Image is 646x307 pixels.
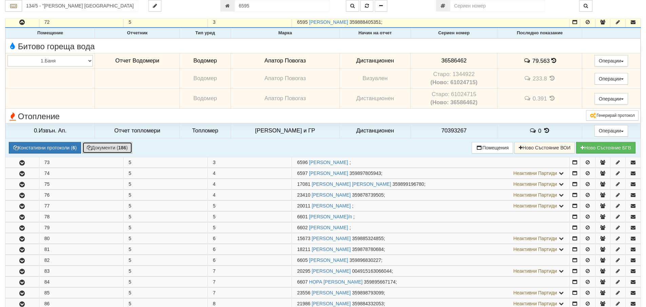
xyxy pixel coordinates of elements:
td: 5 [123,266,208,276]
span: Неактивни Партиди [513,290,557,295]
td: Дистанционен [339,123,410,139]
td: Апатор Повогаз [231,69,339,89]
td: Водомер [180,69,231,89]
td: Апатор Повогаз [231,89,339,109]
span: 233.8 [533,75,547,82]
span: 359897805943 [349,170,381,176]
span: 359896830227 [349,257,381,263]
td: 5 [123,168,208,179]
b: (Ново: 61024715) [430,79,477,86]
a: НОРА [PERSON_NAME] [309,279,363,285]
span: Неактивни Партиди [513,181,557,187]
td: 76 [39,190,123,200]
td: 5 [123,179,208,189]
span: 7 [213,279,216,285]
span: Неактивни Партиди [513,301,557,306]
span: История на забележките [529,127,538,134]
td: ; [292,277,570,287]
span: 0 [538,127,541,134]
th: Отчетник [95,28,180,38]
span: 5 [213,214,216,219]
span: Партида № [297,268,310,274]
span: Неактивни Партиди [513,203,557,209]
span: Партида № [297,236,310,241]
td: Топломер [180,123,231,139]
td: ; [292,288,570,298]
td: 5 [123,222,208,233]
span: 359884332053 [352,301,384,306]
span: Партида № [297,170,308,176]
th: Помещение [6,28,95,38]
span: Партида № [297,279,308,285]
button: Операции [594,55,628,67]
span: История на забележките [524,57,532,64]
a: [PERSON_NAME] [PERSON_NAME] [312,181,391,187]
td: ; [292,168,570,179]
span: 359878780684 [352,247,384,252]
td: 5 [123,17,208,28]
span: Партида № [297,203,310,209]
span: Битово гореща вода [7,42,95,51]
span: 79.563 [532,57,550,64]
a: [PERSON_NAME] [309,160,348,165]
th: Сериен номер [411,28,497,38]
td: Апатор Повогаз [231,53,339,69]
span: 004915163066044 [352,268,392,274]
td: 84 [39,277,123,287]
span: Неактивни Партиди [513,170,557,176]
td: ; [292,244,570,255]
span: 359878739505 [352,192,384,198]
td: ; [292,190,570,200]
td: ; [292,222,570,233]
span: История на забележките [524,95,532,102]
button: Констативни протоколи (6) [9,142,81,153]
span: Партида № [297,257,308,263]
span: Партида № [297,19,308,25]
span: 359885324855 [352,236,384,241]
span: История на забележките [524,75,532,82]
span: История на показанията [548,95,556,102]
b: (Ново: 36586462) [430,99,477,106]
td: Дистанционен [339,89,410,109]
td: 73 [39,157,123,168]
td: 0.Извън. Ап. [6,123,95,139]
td: ; [292,17,570,28]
span: Отчет Водомери [115,57,159,64]
b: 186 [118,145,126,150]
span: 4 [213,192,216,198]
td: 72 [39,17,123,28]
button: Генерирай протокол [586,110,639,121]
span: История на показанията [551,57,556,64]
span: 36586462 [441,57,467,64]
span: 70393267 [441,127,467,134]
td: 5 [123,212,208,222]
span: Партида № [297,301,310,306]
td: 80 [39,233,123,244]
td: 77 [39,201,123,211]
span: 5 [213,225,216,230]
span: 7 [213,268,216,274]
td: ; [292,266,570,276]
span: 359898793099 [352,290,384,295]
span: История на показанията [543,127,550,134]
td: 5 [123,201,208,211]
td: 83 [39,266,123,276]
td: ; [292,255,570,266]
span: Партида № [297,225,308,230]
td: 81 [39,244,123,255]
td: 75 [39,179,123,189]
button: Документи (186) [82,142,132,153]
td: Водомер [180,53,231,69]
a: [PERSON_NAME] [312,203,351,209]
span: 359899196780 [392,181,424,187]
td: ; [292,157,570,168]
td: 5 [123,190,208,200]
td: ; [292,179,570,189]
td: 85 [39,288,123,298]
td: 79 [39,222,123,233]
span: Партида № [297,192,310,198]
td: ; [292,233,570,244]
span: 359888405351 [349,19,381,25]
td: 78 [39,212,123,222]
span: 3 [213,19,216,25]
